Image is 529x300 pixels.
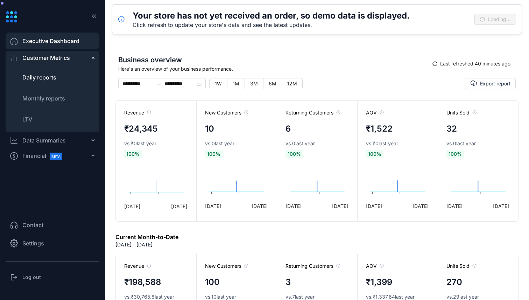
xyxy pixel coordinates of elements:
h5: Your store has not yet received an order, so demo data is displayed. [133,10,410,21]
span: [DATE] [366,202,382,210]
span: Customer Metrics [22,54,70,62]
div: Data Summaries [22,136,66,145]
span: [DATE] [446,202,463,210]
h4: 100 [205,276,220,288]
span: 100 % [285,150,303,158]
p: [DATE] - [DATE] [115,241,153,248]
span: Returning Customers [285,263,340,270]
span: vs. 0 last year [205,140,234,147]
h4: 10 [205,123,214,135]
span: [DATE] [252,202,268,210]
span: Here's an overview of your business performance. [118,65,427,72]
span: Financial [22,148,69,164]
h6: Current Month-to-Date [115,233,178,241]
span: vs. 0 last year [285,140,315,147]
span: [DATE] [171,203,187,210]
span: [DATE] [412,202,429,210]
span: Business overview [118,55,427,65]
span: [DATE] [285,202,302,210]
span: [DATE] [124,203,140,210]
span: [DATE] [493,202,509,210]
span: Units Sold [446,263,477,270]
span: Revenue [124,263,151,270]
span: New Customers [205,109,248,116]
h4: ₹1,399 [366,276,392,288]
button: syncLast refreshed 40 minutes ago [427,58,516,69]
span: BETA [50,153,62,160]
span: [DATE] [205,202,221,210]
span: Units Sold [446,109,477,116]
span: 100 % [366,150,383,158]
span: Export report [480,80,510,87]
span: Last refreshed 40 minutes ago [440,60,510,68]
span: AOV [366,109,384,116]
div: Click refresh to update your store's data and see the latest updates. [133,21,410,28]
h4: 270 [446,276,462,288]
span: Settings [22,239,44,247]
span: vs. ₹0 last year [124,140,156,147]
span: Executive Dashboard [22,37,79,45]
span: New Customers [205,263,248,270]
span: Revenue [124,109,151,116]
h4: 6 [285,123,291,135]
span: Monthly reports [22,95,65,102]
span: Contact [22,221,43,229]
span: 6M [269,81,276,86]
span: AOV [366,263,384,270]
span: 100 % [205,150,223,158]
button: Export report [465,78,516,89]
span: swap-right [156,81,162,86]
span: 100 % [446,150,464,158]
h4: ₹24,345 [124,123,158,135]
span: Daily reports [22,74,56,81]
span: vs. ₹0 last year [366,140,398,147]
button: syncLoading... [474,14,516,25]
span: LTV [22,116,32,123]
span: 100 % [124,150,142,158]
span: 1M [233,81,239,86]
span: 1W [215,81,222,86]
span: 3M [250,81,258,86]
span: to [156,81,162,86]
h4: 3 [285,276,291,288]
h4: ₹198,588 [124,276,161,288]
span: vs. 0 last year [446,140,476,147]
span: [DATE] [332,202,348,210]
h3: Log out [22,274,41,281]
span: 12M [287,81,297,86]
span: sync [432,61,437,66]
h4: ₹1,522 [366,123,393,135]
h4: 32 [446,123,457,135]
span: Returning Customers [285,109,340,116]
